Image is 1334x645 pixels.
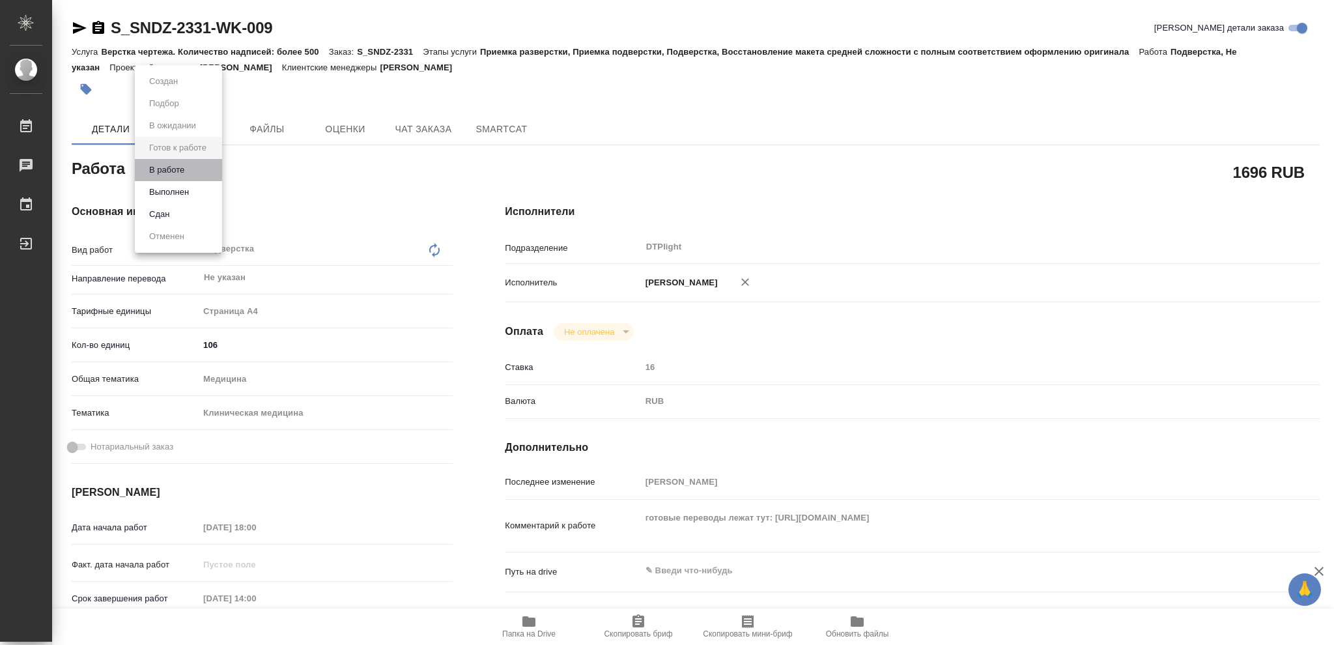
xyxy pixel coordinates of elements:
button: В ожидании [145,119,200,133]
button: Готов к работе [145,141,210,155]
button: Выполнен [145,185,193,199]
button: Сдан [145,207,173,222]
button: Создан [145,74,182,89]
button: Подбор [145,96,183,111]
button: Отменен [145,229,188,244]
button: В работе [145,163,188,177]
